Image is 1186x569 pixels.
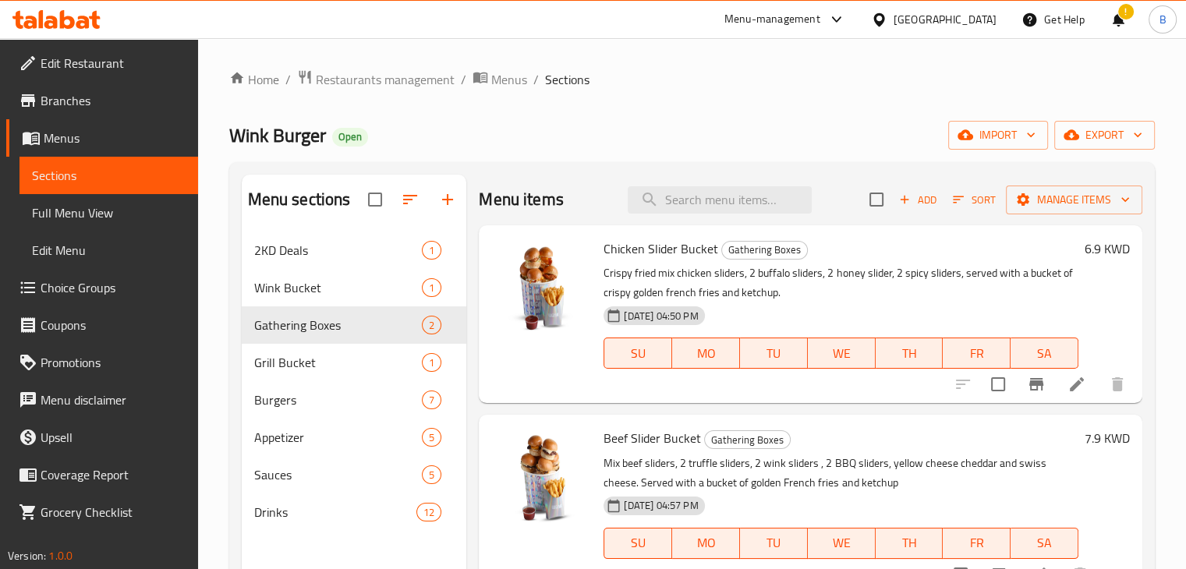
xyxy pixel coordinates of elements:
[949,532,1004,554] span: FR
[882,342,937,365] span: TH
[461,70,466,89] li: /
[423,393,441,408] span: 7
[1159,11,1166,28] span: B
[423,355,441,370] span: 1
[422,465,441,484] div: items
[423,430,441,445] span: 5
[1018,190,1130,210] span: Manage items
[533,70,539,89] li: /
[422,241,441,260] div: items
[6,269,198,306] a: Choice Groups
[32,203,186,222] span: Full Menu View
[316,70,455,89] span: Restaurants management
[1011,338,1078,369] button: SA
[611,342,666,365] span: SU
[611,532,666,554] span: SU
[242,344,467,381] div: Grill Bucket1
[254,353,423,372] span: Grill Bucket
[1099,366,1136,403] button: delete
[423,318,441,333] span: 2
[860,183,893,216] span: Select section
[229,118,326,153] span: Wink Burger
[6,456,198,493] a: Coverage Report
[6,344,198,381] a: Promotions
[8,546,46,566] span: Version:
[618,498,704,513] span: [DATE] 04:57 PM
[242,269,467,306] div: Wink Bucket1
[422,428,441,447] div: items
[746,342,802,365] span: TU
[242,225,467,537] nav: Menu sections
[982,368,1014,401] span: Select to update
[740,338,808,369] button: TU
[746,532,802,554] span: TU
[422,353,441,372] div: items
[678,342,734,365] span: MO
[604,263,1078,302] p: Crispy fried mix chicken sliders, 2 buffalo sliders, 2 honey slider, 2 spicy sliders, served with...
[740,528,808,559] button: TU
[248,188,351,211] h2: Menu sections
[423,243,441,258] span: 1
[423,468,441,482] span: 5
[41,391,186,409] span: Menu disclaimer
[423,281,441,295] span: 1
[961,125,1036,145] span: import
[254,241,423,260] span: 2KD Deals
[545,70,589,89] span: Sections
[41,353,186,372] span: Promotions
[19,194,198,231] a: Full Menu View
[618,309,704,323] span: [DATE] 04:50 PM
[704,430,791,449] div: Gathering Boxes
[672,528,740,559] button: MO
[1017,342,1072,365] span: SA
[814,532,869,554] span: WE
[491,70,527,89] span: Menus
[229,70,279,89] a: Home
[254,428,423,447] span: Appetizer
[604,426,701,450] span: Beef Slider Bucket
[242,419,467,456] div: Appetizer5
[6,44,198,82] a: Edit Restaurant
[6,493,198,531] a: Grocery Checklist
[254,278,423,297] span: Wink Bucket
[44,129,186,147] span: Menus
[242,306,467,344] div: Gathering Boxes2
[1067,375,1086,394] a: Edit menu item
[297,69,455,90] a: Restaurants management
[41,503,186,521] span: Grocery Checklist
[1017,532,1072,554] span: SA
[894,11,997,28] div: [GEOGRAPHIC_DATA]
[422,391,441,409] div: items
[1054,121,1155,150] button: export
[242,493,467,531] div: Drinks12
[19,157,198,194] a: Sections
[254,391,423,409] div: Burgers
[1085,238,1130,260] h6: 6.9 KWD
[254,316,423,334] div: Gathering Boxes
[32,166,186,185] span: Sections
[705,431,790,449] span: Gathering Boxes
[6,306,198,344] a: Coupons
[948,121,1048,150] button: import
[808,338,876,369] button: WE
[391,181,429,218] span: Sort sections
[242,231,467,269] div: 2KD Deals1
[943,528,1011,559] button: FR
[943,338,1011,369] button: FR
[41,278,186,297] span: Choice Groups
[1085,427,1130,449] h6: 7.9 KWD
[242,456,467,493] div: Sauces5
[678,532,734,554] span: MO
[604,528,672,559] button: SU
[724,10,820,29] div: Menu-management
[254,503,417,521] span: Drinks
[416,503,441,521] div: items
[429,181,466,218] button: Add section
[359,183,391,216] span: Select all sections
[943,188,1006,212] span: Sort items
[628,186,812,214] input: search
